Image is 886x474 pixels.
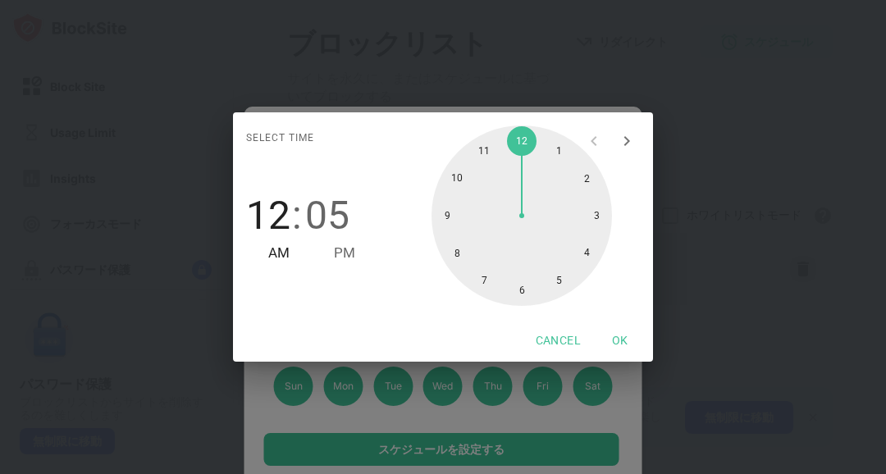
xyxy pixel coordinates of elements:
span: : [292,193,302,239]
button: PM [334,242,355,264]
button: OK [594,326,646,356]
button: Open next view [610,125,643,157]
button: AM [268,242,290,264]
button: 05 [305,193,349,239]
span: Select time [246,125,314,152]
button: Cancel [529,326,587,356]
button: 12 [246,193,290,239]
